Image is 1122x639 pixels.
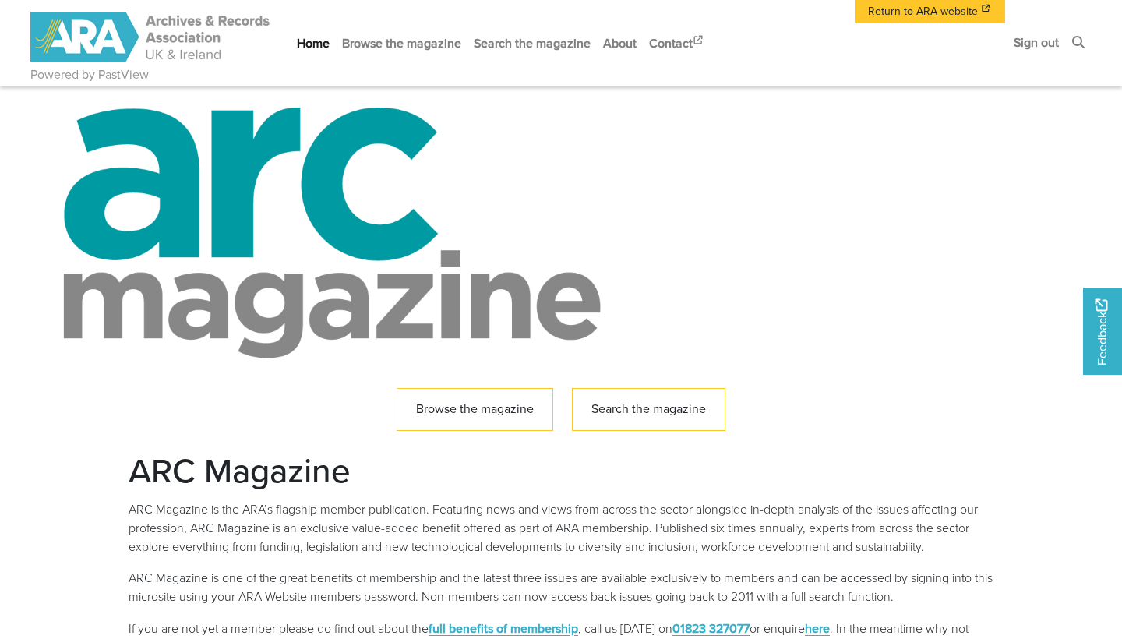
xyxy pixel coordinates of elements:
img: ARA - ARC Magazine | Powered by PastView [30,12,272,62]
a: here [805,620,830,637]
p: ARC Magazine is one of the great benefits of membership and the latest three issues are available... [129,569,993,606]
a: Would you like to provide feedback? [1083,288,1122,375]
a: Search the magazine [467,23,597,64]
a: 01823 327077 [672,620,750,637]
a: Home [291,23,336,64]
a: Contact [643,23,711,64]
a: ARA - ARC Magazine | Powered by PastView logo [30,3,272,71]
span: Return to ARA website [868,3,978,19]
a: Search the magazine [572,388,725,431]
a: About [597,23,643,64]
a: Powered by PastView [30,65,149,84]
a: Browse the magazine [397,388,553,431]
p: ARC Magazine is the ARA’s flagship member publication. Featuring news and views from across the s... [129,500,993,556]
h2: ARC Magazine [129,450,993,491]
a: full benefits of membership [429,620,578,637]
a: Sign out [1007,22,1065,63]
span: Feedback [1092,299,1111,365]
a: Browse the magazine [336,23,467,64]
